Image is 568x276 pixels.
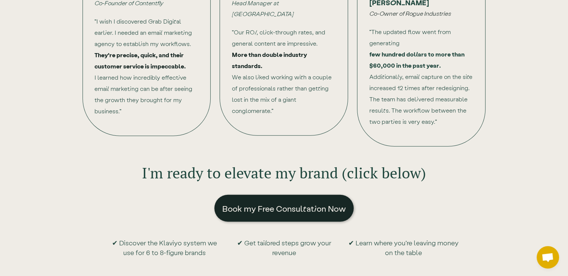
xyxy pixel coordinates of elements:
[109,238,221,257] div: ✔ Discover the Klaviyo system we use for 6 to 8-figure brands
[369,26,474,127] div: "The updated flow went from generating Additionally, email capture on the site increased 12 times...
[232,27,336,116] div: "Our ROI, click-through rates, and general content are impressive. We also liked working with a c...
[94,16,199,117] div: "I wish I discovered Grab Digital earlier. I needed an email marketing agency to establish my wor...
[228,238,340,257] div: ✔ Get tailored steps grow your revenue
[369,49,474,71] strong: few hundred dollars to more than $60,000 in the past year.
[347,238,459,257] div: ✔ Learn where you're leaving money on the table
[94,51,186,70] strong: They're precise, quick, and their customer service is impeccable.
[537,246,559,269] div: Open chat
[214,195,354,222] a: Book my Free Consultation Now
[97,162,471,183] h2: I'm ready to elevate my brand (click below)
[232,51,307,69] strong: More than double industry standards.
[369,10,451,17] em: Co-Owner of Rogue Industries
